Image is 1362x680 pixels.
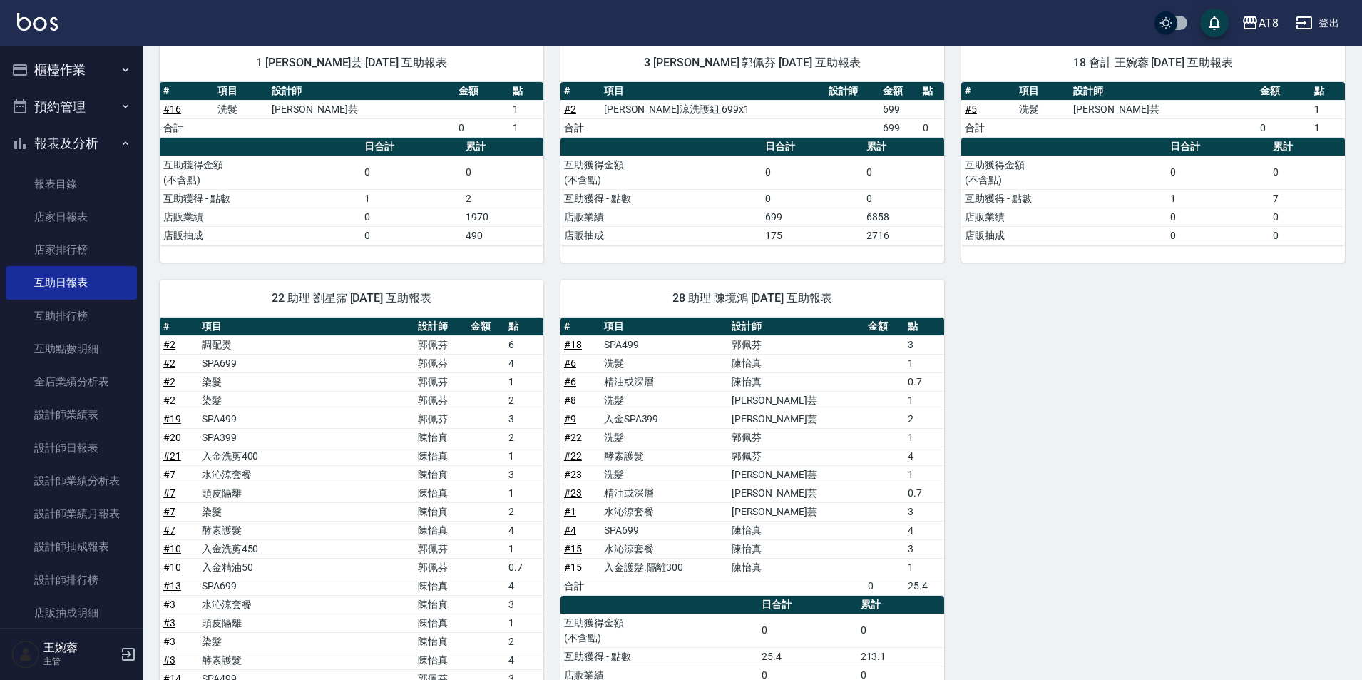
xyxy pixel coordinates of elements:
td: 4 [904,521,944,539]
td: 0 [1256,118,1311,137]
th: 設計師 [268,82,455,101]
table: a dense table [961,138,1345,245]
a: 設計師業績表 [6,398,137,431]
td: 2716 [863,226,944,245]
td: 0 [758,614,857,647]
button: AT8 [1236,9,1284,38]
td: 2 [505,632,543,651]
span: 18 會計 王婉蓉 [DATE] 互助報表 [978,56,1328,70]
a: #3 [163,599,175,610]
th: 設計師 [1070,82,1256,101]
td: 2 [505,391,543,410]
th: 點 [505,318,543,336]
a: 互助點數明細 [6,333,137,365]
span: 1 [PERSON_NAME]芸 [DATE] 互助報表 [177,56,526,70]
td: 陳怡真 [728,372,865,391]
td: 0 [1167,208,1269,226]
td: 精油或深層 [600,372,728,391]
td: SPA699 [600,521,728,539]
td: [PERSON_NAME]芸 [728,410,865,428]
button: 登出 [1290,10,1345,36]
a: 店家日報表 [6,201,137,233]
a: #3 [163,617,175,629]
td: 精油或深層 [600,484,728,502]
td: 水沁涼套餐 [600,502,728,521]
td: 3 [904,539,944,558]
td: 入金護髮.隔離300 [600,558,728,577]
a: #2 [163,339,175,350]
img: Logo [17,13,58,31]
td: 2 [505,428,543,447]
td: 7 [1269,189,1345,208]
td: 陳怡真 [728,539,865,558]
td: 洗髮 [600,465,728,484]
td: 2 [462,189,543,208]
td: 互助獲得金額 (不含點) [560,156,762,189]
td: 3 [505,595,543,614]
a: #6 [564,376,576,387]
td: 陳怡真 [414,595,467,614]
td: 陳怡真 [414,521,467,539]
a: #22 [564,450,582,462]
td: 郭佩芬 [414,372,467,391]
td: 合計 [560,577,600,595]
td: 陳怡真 [414,484,467,502]
td: 互助獲得 - 點數 [961,189,1167,208]
a: 店家排行榜 [6,233,137,266]
td: [PERSON_NAME]芸 [728,484,865,502]
td: 1 [904,354,944,372]
td: 郭佩芬 [728,335,865,354]
span: 3 [PERSON_NAME] 郭佩芬 [DATE] 互助報表 [578,56,927,70]
a: #3 [163,654,175,666]
td: 1 [509,100,543,118]
td: 洗髮 [600,354,728,372]
a: 店販抽成明細 [6,597,137,629]
a: #4 [564,524,576,536]
a: #13 [163,580,181,592]
h5: 王婉蓉 [43,641,116,655]
td: 郭佩芬 [728,428,865,447]
td: 陳怡真 [414,428,467,447]
th: 累計 [857,596,944,614]
td: 6 [505,335,543,354]
a: #7 [163,506,175,517]
td: 入金洗剪450 [198,539,414,558]
a: #3 [163,636,175,647]
td: 4 [505,521,543,539]
a: #15 [564,543,582,554]
td: 1 [1311,118,1345,137]
td: 0 [462,156,543,189]
a: #16 [163,103,181,115]
td: 4 [505,577,543,595]
a: #5 [965,103,977,115]
img: Person [11,640,40,669]
td: 1970 [462,208,543,226]
th: # [560,82,600,101]
td: SPA699 [198,577,414,595]
td: 1 [505,484,543,502]
td: [PERSON_NAME]芸 [1070,100,1256,118]
a: 設計師日報表 [6,432,137,465]
td: 店販抽成 [560,226,762,245]
td: 0 [1167,226,1269,245]
td: 1 [904,465,944,484]
table: a dense table [160,82,543,138]
td: 郭佩芬 [414,410,467,428]
td: 水沁涼套餐 [600,539,728,558]
a: 設計師抽成報表 [6,530,137,563]
td: 染髮 [198,391,414,410]
td: 陳怡真 [414,502,467,521]
td: 店販抽成 [160,226,361,245]
a: #7 [163,524,175,536]
td: 175 [762,226,862,245]
td: 店販業績 [961,208,1167,226]
th: 金額 [879,82,919,101]
p: 主管 [43,655,116,668]
td: 洗髮 [600,428,728,447]
table: a dense table [560,82,944,138]
a: #22 [564,432,582,443]
td: 3 [505,465,543,484]
td: [PERSON_NAME]芸 [728,502,865,521]
td: 0 [361,156,461,189]
a: #10 [163,562,181,573]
